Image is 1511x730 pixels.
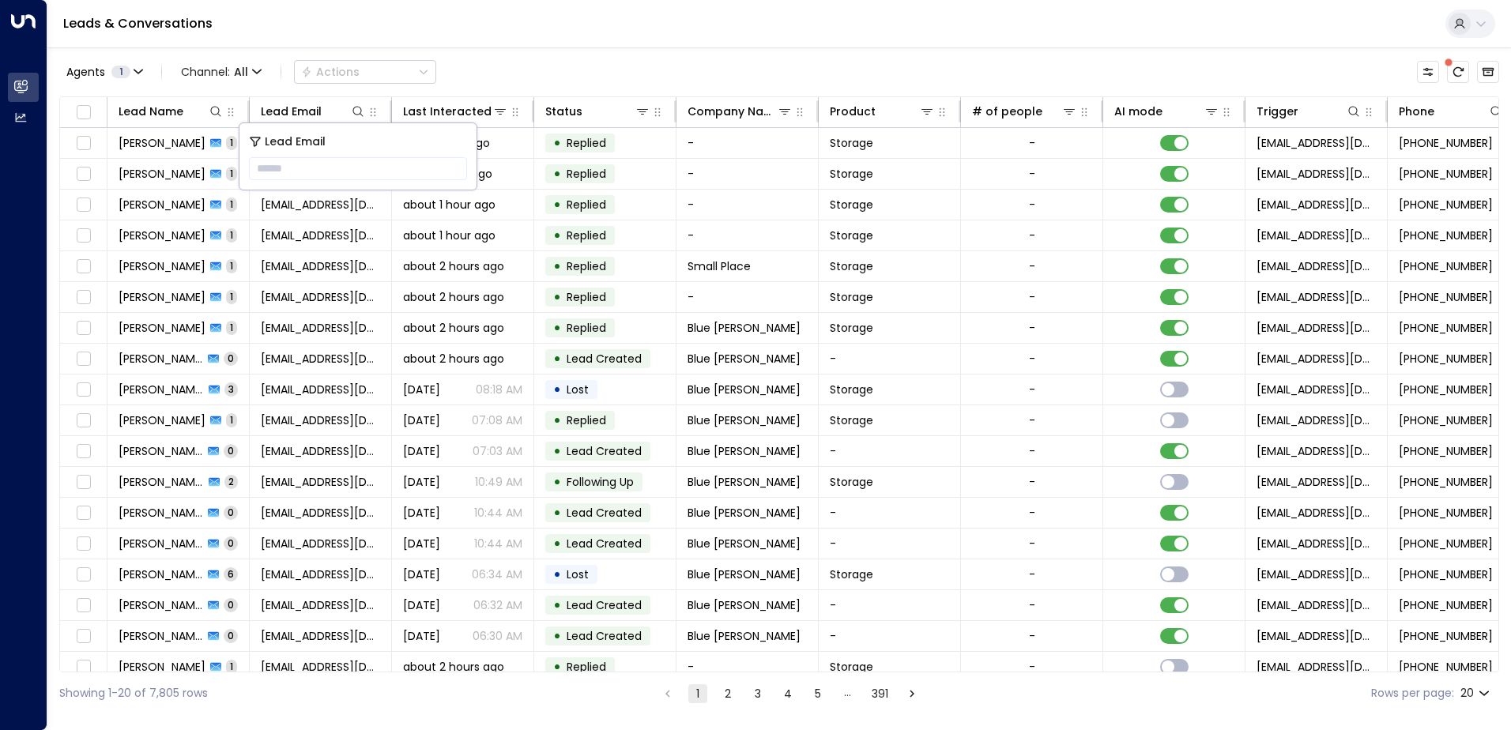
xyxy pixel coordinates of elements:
span: Blue Wilson [688,597,801,613]
p: 06:30 AM [473,628,522,644]
div: … [838,684,857,703]
span: +441252876258 [1399,320,1493,336]
span: Paula Smith [119,566,203,582]
div: • [553,653,561,680]
span: Lost [567,382,589,397]
span: paulaw@smallplace.co.uk [261,258,380,274]
p: 06:32 AM [473,597,522,613]
span: 0 [224,352,238,365]
div: Product [830,102,876,121]
span: leads@space-station.co.uk [1257,536,1376,551]
span: +441252876258 [1399,505,1493,521]
span: about 2 hours ago [403,258,504,274]
span: 0 [224,598,238,611]
div: Phone [1399,102,1504,121]
span: Replied [567,135,606,151]
div: Button group with a nested menu [294,60,436,84]
span: Aug 02, 2025 [403,382,440,397]
div: • [553,499,561,526]
span: 3 [224,382,238,396]
span: Paula Smith [119,412,205,428]
div: - [1029,197,1035,213]
span: leads@space-station.co.uk [1257,412,1376,428]
td: - [819,621,961,651]
div: Actions [301,65,360,79]
span: +447478851384 [1399,659,1493,675]
div: • [553,253,561,280]
td: - [676,190,819,220]
span: Replied [567,166,606,182]
div: - [1029,597,1035,613]
div: Status [545,102,650,121]
span: Toggle select all [73,103,93,122]
div: - [1029,628,1035,644]
span: Paula Smith [119,351,203,367]
div: - [1029,505,1035,521]
span: +441252876258 [1399,351,1493,367]
button: page 1 [688,684,707,703]
span: about 2 hours ago [403,289,504,305]
span: 1 [226,228,237,242]
div: - [1029,228,1035,243]
div: • [553,623,561,649]
div: Trigger [1257,102,1362,121]
span: Storage [830,566,873,582]
div: - [1029,258,1035,274]
div: - [1029,351,1035,367]
div: Product [830,102,935,121]
span: simisolaoghene@gmail.com [261,228,380,243]
span: leads@space-station.co.uk [1257,351,1376,367]
button: Go to next page [902,684,921,703]
div: - [1029,412,1035,428]
span: leads@space-station.co.uk [1257,659,1376,675]
span: Toggle select row [73,380,93,400]
span: Paula Smith [119,628,203,644]
span: leads@space-station.co.uk [1257,566,1376,582]
span: Paul West [119,289,205,305]
span: Lead Created [567,351,642,367]
div: Status [545,102,582,121]
div: Last Interacted [403,102,492,121]
div: • [553,530,561,557]
div: • [553,314,561,341]
span: Toggle select row [73,134,93,153]
span: 0 [224,536,238,550]
span: leads@space-station.co.uk [1257,474,1376,490]
span: Paula Smith [119,382,204,397]
span: Storage [830,135,873,151]
p: 07:03 AM [473,443,522,459]
span: about 2 hours ago [403,351,504,367]
span: +441252876258 [1399,597,1493,613]
span: Replied [567,659,606,675]
a: Leads & Conversations [63,14,213,32]
span: Paula Smith [119,320,205,336]
span: paulw@bluewilson.co.uk [261,566,380,582]
span: +441252876258 [1399,628,1493,644]
span: +441252876258 [1399,474,1493,490]
span: 1 [226,660,237,673]
span: Jul 31, 2025 [403,412,440,428]
span: Lead Created [567,536,642,551]
div: Lead Email [261,102,322,121]
span: Toggle select row [73,627,93,646]
button: Archived Leads [1477,61,1499,83]
span: Storage [830,166,873,182]
span: Toggle select row [73,472,93,492]
span: Blue Wilson [688,443,801,459]
span: 1 [226,259,237,273]
span: +441252876258 [1399,536,1493,551]
span: Small Place [688,258,751,274]
span: Toggle select row [73,195,93,215]
span: +447754034782 [1399,197,1493,213]
span: leads@space-station.co.uk [1257,258,1376,274]
span: 2 [224,475,238,488]
span: paulw@bluewilson.co.uk [261,320,380,336]
span: paulw@bluewilson.co.uk [261,412,380,428]
span: westj@smallpots.co.uk [261,289,380,305]
span: Jul 29, 2025 [403,505,440,521]
span: Paula West [119,258,205,274]
span: about 1 hour ago [403,197,496,213]
span: Toggle select row [73,318,93,338]
span: leads@space-station.co.uk [1257,382,1376,397]
span: leads@space-station.co.uk [1257,505,1376,521]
